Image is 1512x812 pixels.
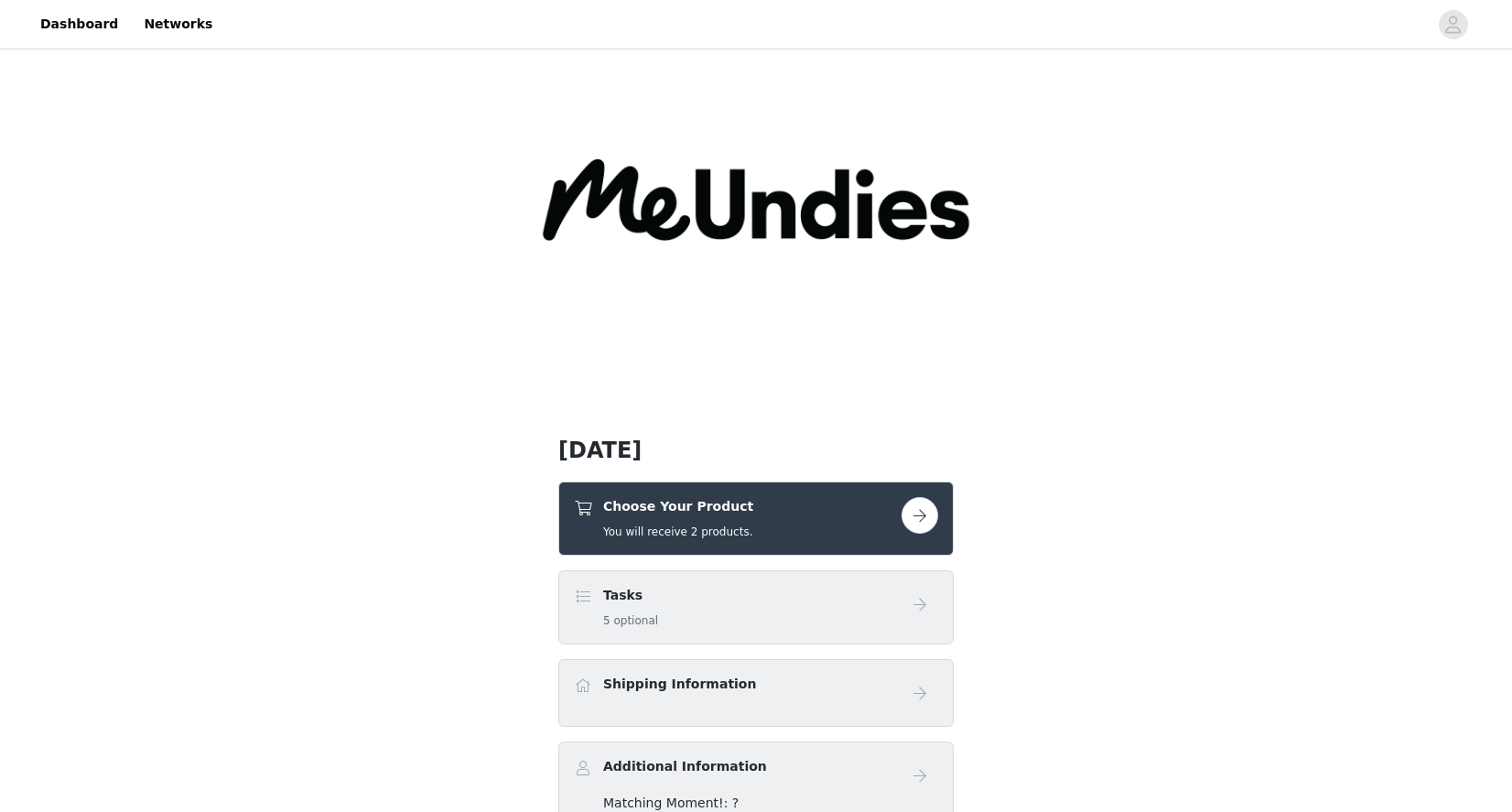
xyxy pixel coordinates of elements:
[603,524,753,540] h5: You will receive 2 products.
[133,4,223,45] a: Networks
[603,757,767,776] h4: Additional Information
[603,796,739,810] span: Matching Moment!: ?
[603,586,658,605] h4: Tasks
[29,4,129,45] a: Dashboard
[558,570,954,644] div: Tasks
[603,497,753,516] h4: Choose Your Product
[603,675,756,694] h4: Shipping Information
[558,659,954,727] div: Shipping Information
[558,482,954,556] div: Choose Your Product
[603,612,658,629] h5: 5 optional
[558,434,954,467] h1: [DATE]
[1444,10,1462,39] div: avatar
